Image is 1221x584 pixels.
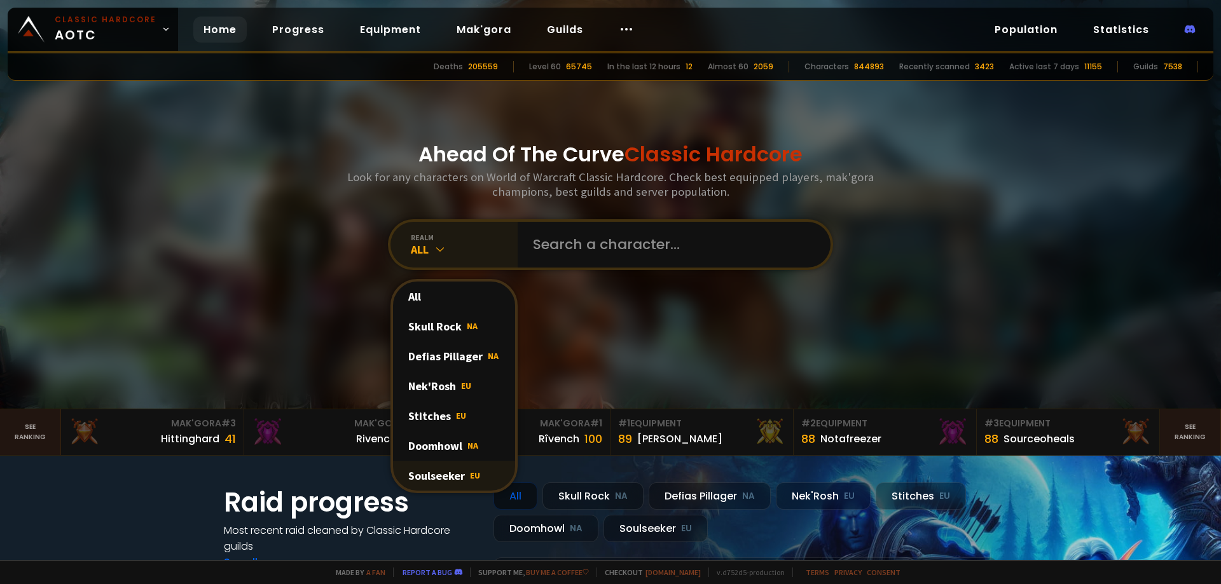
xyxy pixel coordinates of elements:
[854,61,884,72] div: 844893
[801,430,815,447] div: 88
[584,430,602,447] div: 100
[590,417,602,430] span: # 1
[984,417,999,430] span: # 3
[493,515,598,542] div: Doomhowl
[649,482,771,510] div: Defias Pillager
[1004,431,1075,447] div: Sourceoheals
[939,490,950,503] small: EU
[418,139,803,170] h1: Ahead Of The Curve
[262,17,335,43] a: Progress
[708,567,785,577] span: v. d752d5 - production
[467,320,478,332] span: NA
[224,522,478,554] h4: Most recent raid cleaned by Classic Hardcore guilds
[393,311,515,341] div: Skull Rock
[69,417,236,430] div: Mak'Gora
[411,242,518,257] div: All
[610,409,794,455] a: #1Equipment89[PERSON_NAME]
[328,567,385,577] span: Made by
[393,371,515,401] div: Nek'Rosh
[539,431,579,447] div: Rîvench
[984,430,998,447] div: 88
[61,409,244,455] a: Mak'Gora#3Hittinghard41
[224,482,478,522] h1: Raid progress
[434,61,463,72] div: Deaths
[570,522,583,535] small: NA
[899,61,970,72] div: Recently scanned
[470,567,589,577] span: Support me,
[427,409,610,455] a: Mak'Gora#1Rîvench100
[542,482,644,510] div: Skull Rock
[801,417,816,430] span: # 2
[686,61,693,72] div: 12
[742,490,755,503] small: NA
[342,170,879,199] h3: Look for any characters on World of Warcraft Classic Hardcore. Check best equipped players, mak'g...
[645,567,701,577] a: [DOMAIN_NAME]
[984,417,1152,430] div: Equipment
[468,61,498,72] div: 205559
[55,14,156,44] span: AOTC
[393,282,515,311] div: All
[1009,61,1079,72] div: Active last 7 days
[525,222,815,268] input: Search a character...
[244,409,427,455] a: Mak'Gora#2Rivench100
[403,567,452,577] a: Report a bug
[529,61,561,72] div: Level 60
[637,431,722,447] div: [PERSON_NAME]
[806,567,829,577] a: Terms
[537,17,593,43] a: Guilds
[8,8,178,51] a: Classic HardcoreAOTC
[804,61,849,72] div: Characters
[618,430,632,447] div: 89
[356,431,396,447] div: Rivench
[161,431,219,447] div: Hittinghard
[607,61,680,72] div: In the last 12 hours
[1160,409,1221,455] a: Seeranking
[224,430,236,447] div: 41
[681,522,692,535] small: EU
[615,490,628,503] small: NA
[624,140,803,168] span: Classic Hardcore
[411,233,518,242] div: realm
[446,17,521,43] a: Mak'gora
[221,417,236,430] span: # 3
[393,461,515,491] div: Soulseeker
[493,482,537,510] div: All
[366,567,385,577] a: a fan
[834,567,862,577] a: Privacy
[708,61,748,72] div: Almost 60
[1133,61,1158,72] div: Guilds
[618,417,630,430] span: # 1
[597,567,701,577] span: Checkout
[393,401,515,431] div: Stitches
[55,14,156,25] small: Classic Hardcore
[844,490,855,503] small: EU
[393,341,515,371] div: Defias Pillager
[461,380,471,391] span: EU
[820,431,881,447] div: Notafreezer
[456,410,466,421] span: EU
[252,417,419,430] div: Mak'Gora
[867,567,900,577] a: Consent
[1083,17,1159,43] a: Statistics
[776,482,871,510] div: Nek'Rosh
[801,417,969,430] div: Equipment
[984,17,1068,43] a: Population
[975,61,994,72] div: 3423
[876,482,966,510] div: Stitches
[393,431,515,461] div: Doomhowl
[618,417,785,430] div: Equipment
[350,17,431,43] a: Equipment
[1163,61,1182,72] div: 7538
[794,409,977,455] a: #2Equipment88Notafreezer
[977,409,1160,455] a: #3Equipment88Sourceoheals
[526,567,589,577] a: Buy me a coffee
[604,515,708,542] div: Soulseeker
[754,61,773,72] div: 2059
[470,470,480,481] span: EU
[435,417,602,430] div: Mak'Gora
[193,17,247,43] a: Home
[1084,61,1102,72] div: 11155
[566,61,592,72] div: 65745
[224,555,307,569] a: See all progress
[488,350,499,362] span: NA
